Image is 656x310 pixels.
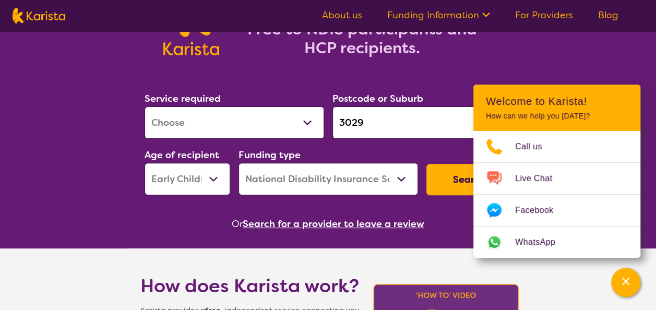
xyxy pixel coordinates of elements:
a: Funding Information [387,9,490,21]
img: Karista logo [13,8,65,23]
h1: How does Karista work? [140,273,360,299]
a: For Providers [515,9,573,21]
span: Facebook [515,202,566,218]
label: Service required [145,92,221,105]
h2: Welcome to Karista! [486,95,628,108]
ul: Choose channel [473,131,640,258]
label: Age of recipient [145,149,219,161]
a: About us [322,9,362,21]
h2: Free to NDIS participants and HCP recipients. [232,20,493,57]
a: Blog [598,9,618,21]
span: Or [232,216,243,232]
span: Call us [515,139,555,154]
a: Web link opens in a new tab. [473,226,640,258]
input: Type [332,106,512,139]
span: Live Chat [515,171,565,186]
button: Search [426,164,512,195]
label: Funding type [238,149,301,161]
button: Channel Menu [611,268,640,297]
span: WhatsApp [515,234,568,250]
p: How can we help you [DATE]? [486,112,628,121]
button: Search for a provider to leave a review [243,216,424,232]
label: Postcode or Suburb [332,92,423,105]
div: Channel Menu [473,85,640,258]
